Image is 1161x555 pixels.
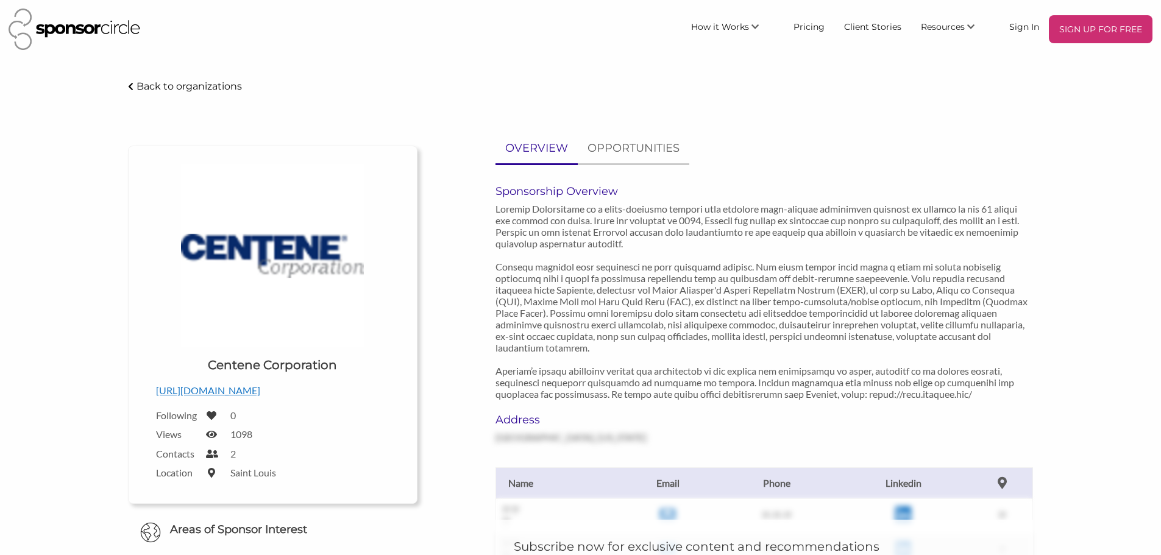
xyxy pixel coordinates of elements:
[911,15,999,43] li: Resources
[1054,20,1148,38] p: SIGN UP FOR FREE
[119,522,427,537] h6: Areas of Sponsor Interest
[230,467,276,478] label: Saint Louis
[495,413,662,426] h6: Address
[834,15,911,37] a: Client Stories
[9,9,140,50] img: Sponsor Circle Logo
[495,467,617,498] th: Name
[230,409,236,421] label: 0
[505,140,568,157] p: OVERVIEW
[181,164,364,347] img: Centene Corporation Logo
[156,383,389,398] p: [URL][DOMAIN_NAME]
[921,21,965,32] span: Resources
[230,448,236,459] label: 2
[495,203,1033,400] p: Loremip Dolorsitame co a elits-doeiusmo tempori utla etdolore magn-aliquae adminimven quisnost ex...
[514,538,1015,555] h5: Subscribe now for exclusive content and recommendations
[230,428,252,440] label: 1098
[588,140,680,157] p: OPPORTUNITIES
[495,185,1033,198] h6: Sponsorship Overview
[691,21,749,32] span: How it Works
[784,15,834,37] a: Pricing
[156,467,199,478] label: Location
[156,409,199,421] label: Following
[208,356,337,373] h1: Centene Corporation
[156,428,199,440] label: Views
[137,80,242,92] p: Back to organizations
[156,448,199,459] label: Contacts
[999,15,1049,37] a: Sign In
[140,522,161,543] img: Globe Icon
[617,467,717,498] th: Email
[835,467,971,498] th: Linkedin
[681,15,784,43] li: How it Works
[718,467,836,498] th: Phone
